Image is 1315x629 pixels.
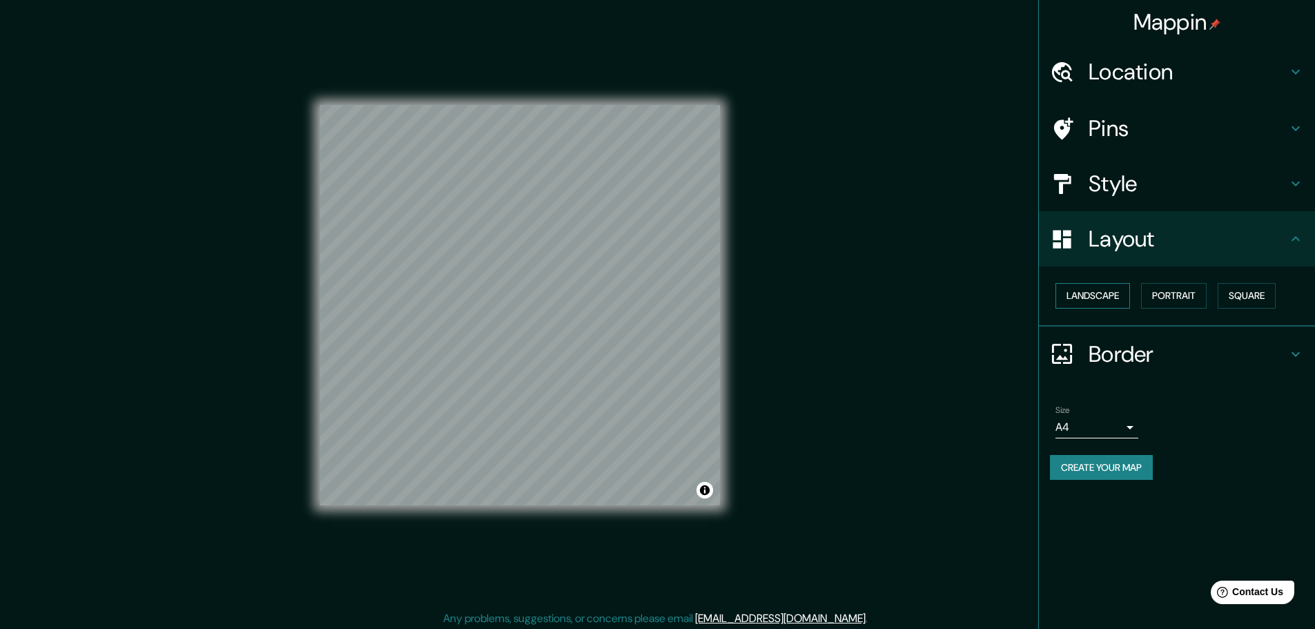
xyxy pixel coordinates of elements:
div: Pins [1039,101,1315,156]
h4: Location [1089,58,1287,86]
button: Create your map [1050,455,1153,481]
div: Style [1039,156,1315,211]
div: . [870,610,873,627]
label: Size [1055,404,1070,416]
h4: Layout [1089,225,1287,253]
p: Any problems, suggestions, or concerns please email . [443,610,868,627]
div: Border [1039,327,1315,382]
h4: Pins [1089,115,1287,142]
div: . [868,610,870,627]
iframe: Help widget launcher [1192,575,1300,614]
div: Location [1039,44,1315,99]
button: Toggle attribution [697,482,713,499]
a: [EMAIL_ADDRESS][DOMAIN_NAME] [695,611,866,626]
div: Layout [1039,211,1315,267]
img: pin-icon.png [1209,19,1220,30]
h4: Mappin [1133,8,1221,36]
h4: Style [1089,170,1287,197]
div: A4 [1055,416,1138,438]
button: Portrait [1141,283,1207,309]
button: Landscape [1055,283,1130,309]
canvas: Map [320,105,720,505]
h4: Border [1089,340,1287,368]
button: Square [1218,283,1276,309]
